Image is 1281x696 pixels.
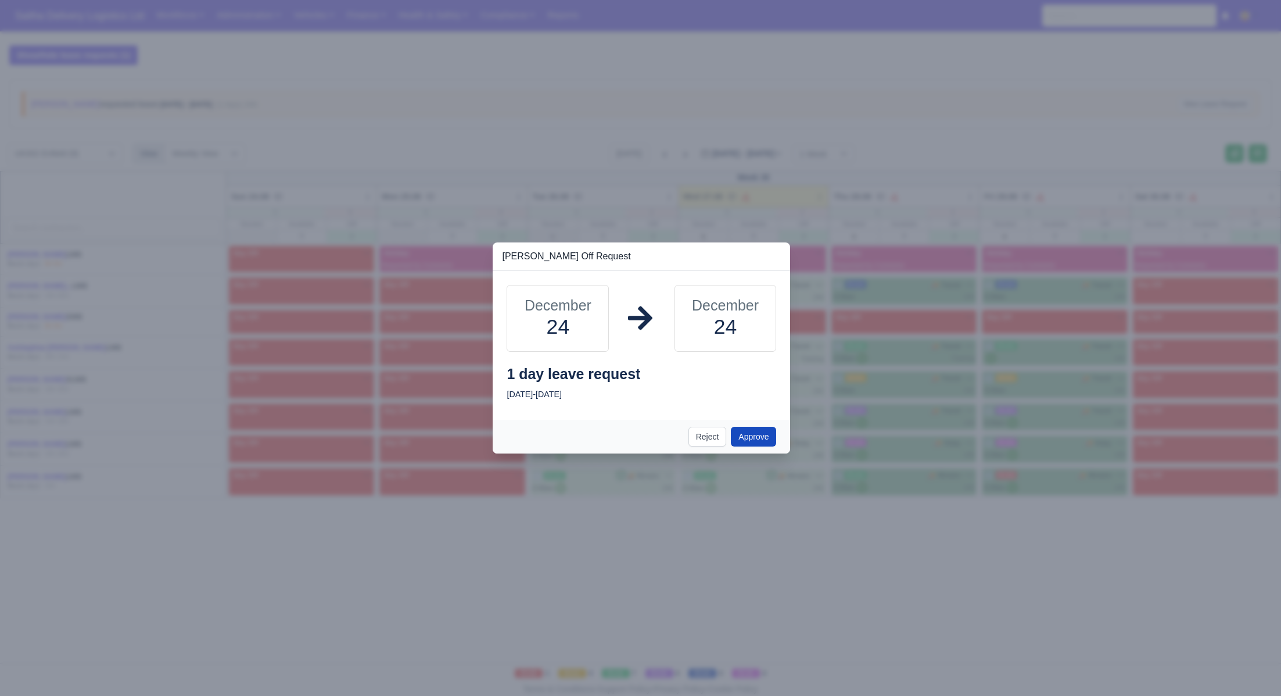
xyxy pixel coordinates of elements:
h1: 24 [687,315,765,340]
span: 3 months from now [507,390,533,399]
h3: 1 day leave request [507,366,776,383]
button: Approve [731,427,776,447]
iframe: Chat Widget [1223,640,1281,696]
h3: [PERSON_NAME] Off Request [502,249,781,263]
p: - [507,388,776,401]
h3: December [687,297,765,315]
span: 3 months from now [536,390,562,399]
h3: December [519,297,597,315]
h1: 24 [519,315,597,340]
button: Reject [688,427,727,447]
